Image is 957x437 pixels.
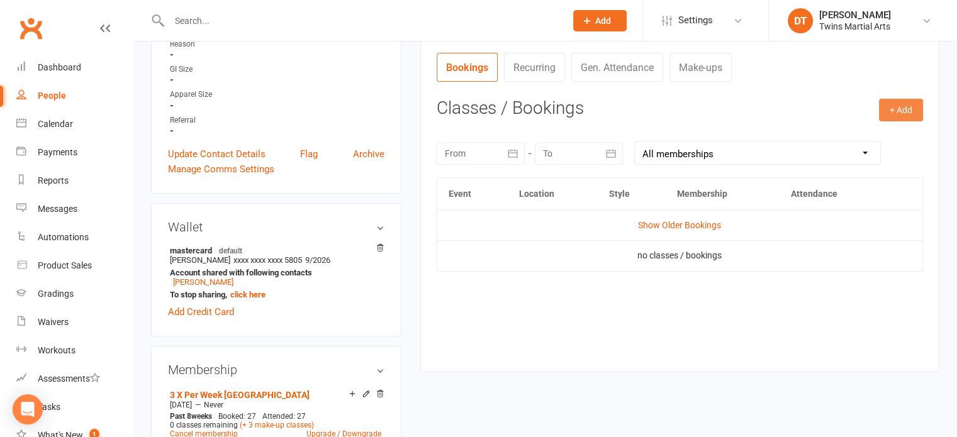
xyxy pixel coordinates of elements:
div: Open Intercom Messenger [13,394,43,424]
span: Attended: 27 [262,412,306,421]
button: Add [573,10,627,31]
div: Referral [170,114,384,126]
div: Apparel Size [170,89,384,101]
a: Reports [16,167,133,195]
div: Calendar [38,119,73,129]
span: Never [204,401,223,409]
a: Archive [353,147,384,162]
a: Waivers [16,308,133,336]
strong: - [170,100,384,111]
a: Make-ups [669,53,732,82]
a: Clubworx [15,13,47,44]
span: default [215,245,246,255]
div: People [38,91,66,101]
li: [PERSON_NAME] [168,243,384,301]
th: Location [508,178,598,210]
a: Calendar [16,110,133,138]
div: — [167,400,384,410]
a: Update Contact Details [168,147,266,162]
span: 0 classes remaining [170,421,238,429]
a: Bookings [437,53,498,82]
span: Booked: 27 [218,412,256,421]
a: Manage Comms Settings [168,162,274,177]
a: People [16,82,133,110]
div: Reports [38,175,69,185]
a: [PERSON_NAME] [173,277,233,287]
div: Product Sales [38,260,92,270]
a: Recurring [504,53,565,82]
div: weeks [167,412,215,421]
div: DT [788,8,813,33]
div: Tasks [38,402,60,412]
a: Workouts [16,336,133,365]
div: Assessments [38,373,100,384]
div: Messages [38,204,77,214]
a: Gradings [16,280,133,308]
div: Waivers [38,317,69,327]
div: Reason [170,38,384,50]
a: Assessments [16,365,133,393]
th: Attendance [779,178,887,210]
a: 3 X Per Week [GEOGRAPHIC_DATA] [170,390,310,400]
span: xxxx xxxx xxxx 5805 [233,255,302,265]
td: no classes / bookings [437,240,922,270]
div: Automations [38,232,89,242]
div: Gradings [38,289,74,299]
a: Messages [16,195,133,223]
a: Dashboard [16,53,133,82]
div: [PERSON_NAME] [819,9,891,21]
strong: - [170,125,384,136]
div: Workouts [38,345,76,355]
a: Add Credit Card [168,304,234,319]
span: Settings [678,6,713,35]
div: Twins Martial Arts [819,21,891,32]
a: Flag [300,147,318,162]
a: Payments [16,138,133,167]
a: Gen. Attendance [571,53,663,82]
th: Event [437,178,508,210]
span: 9/2026 [305,255,330,265]
strong: - [170,49,384,60]
div: Payments [38,147,77,157]
span: [DATE] [170,401,192,409]
h3: Wallet [168,220,384,234]
strong: - [170,74,384,86]
a: (+ 3 make-up classes) [240,421,314,429]
div: GI Size [170,64,384,75]
a: Automations [16,223,133,252]
strong: mastercard [170,245,378,255]
input: Search... [165,12,557,30]
div: Dashboard [38,62,81,72]
a: click here [230,290,266,299]
h3: Membership [168,363,384,377]
th: Membership [666,178,780,210]
th: Style [598,178,666,210]
span: Past 8 [170,412,191,421]
a: Show Older Bookings [638,220,721,230]
a: Tasks [16,393,133,421]
h3: Classes / Bookings [437,99,923,118]
a: Product Sales [16,252,133,280]
strong: Account shared with following contacts [170,268,378,277]
strong: To stop sharing, [170,290,378,299]
span: Add [595,16,611,26]
button: + Add [879,99,923,121]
